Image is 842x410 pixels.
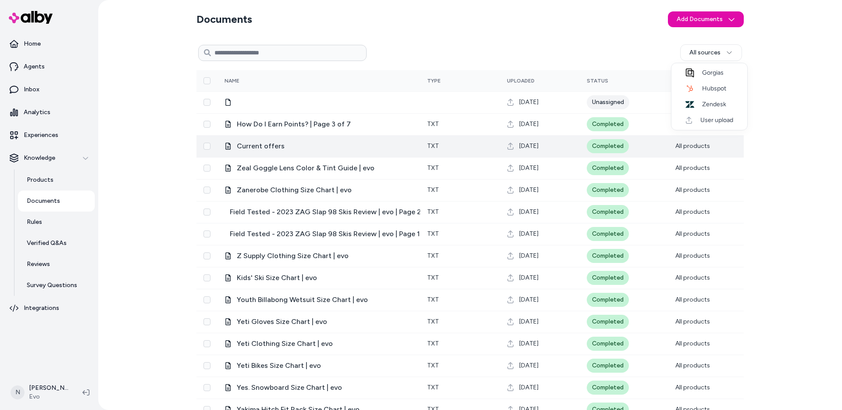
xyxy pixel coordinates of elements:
[698,100,726,109] span: Zendesk
[225,207,413,217] div: Field Tested - 2023 ZAG Slap 98 Skis Review | evo | Page 2 of 2.txt
[675,384,710,391] span: All products
[587,183,629,197] div: Completed
[519,186,539,194] span: [DATE]
[519,208,539,216] span: [DATE]
[27,239,67,248] p: Verified Q&As
[24,108,50,117] p: Analytics
[675,186,710,194] span: All products
[427,208,439,216] span: txt
[587,227,629,241] div: Completed
[675,230,710,237] span: All products
[519,339,539,348] span: [DATE]
[9,11,53,24] img: alby Logo
[587,117,629,131] div: Completed
[225,338,413,349] div: Yeti Clothing Size Chart | evo.txt
[24,62,45,71] p: Agents
[587,95,629,109] div: Unassigned
[203,252,210,259] button: Select row
[519,252,539,260] span: [DATE]
[225,119,413,129] div: How Do I Earn Points? | Page 3 of 7.txt
[675,274,710,281] span: All products
[237,185,352,195] span: Zanerobe Clothing Size Chart | evo
[427,296,439,303] span: txt
[203,143,210,150] button: Select row
[27,176,54,184] p: Products
[203,121,210,128] button: Select row
[675,318,710,325] span: All products
[519,142,539,151] span: [DATE]
[225,360,413,371] div: Yeti Bikes Size Chart | evo.txt
[237,273,317,283] span: Kids' Ski Size Chart | evo
[587,337,629,351] div: Completed
[203,274,210,281] button: Select row
[225,229,413,239] div: Field Tested - 2023 ZAG Slap 98 Skis Review | evo | Page 1 of 2.txt
[519,120,539,129] span: [DATE]
[11,385,25,399] span: N
[203,318,210,325] button: Select row
[587,249,629,263] div: Completed
[675,362,710,369] span: All products
[427,120,439,128] span: txt
[203,209,210,216] button: Select row
[587,205,629,219] div: Completed
[519,295,539,304] span: [DATE]
[203,384,210,391] button: Select row
[675,340,710,347] span: All products
[587,315,629,329] div: Completed
[587,271,629,285] div: Completed
[225,273,413,283] div: Kids' Ski Size Chart | evo.txt
[237,141,285,151] span: Current offers
[519,164,539,173] span: [DATE]
[427,362,439,369] span: txt
[237,251,349,261] span: Z Supply Clothing Size Chart | evo
[427,252,439,259] span: txt
[225,141,413,151] div: Current offers.txt
[203,187,210,194] button: Select row
[27,281,77,290] p: Survey Questions
[24,40,41,48] p: Home
[237,316,327,327] span: Yeti Gloves Size Chart | evo
[237,382,342,393] span: Yes. Snowboard Size Chart | evo
[427,142,439,150] span: txt
[203,165,210,172] button: Select row
[29,384,68,392] p: [PERSON_NAME]
[587,381,629,395] div: Completed
[587,78,608,84] span: Status
[237,295,368,305] span: Youth Billabong Wetsuit Size Chart | evo
[675,164,710,172] span: All products
[29,392,68,401] span: Evo
[225,185,413,195] div: Zanerobe Clothing Size Chart | evo.txt
[519,230,539,238] span: [DATE]
[675,208,710,216] span: All products
[689,48,721,57] span: All sources
[519,383,539,392] span: [DATE]
[427,384,439,391] span: txt
[519,317,539,326] span: [DATE]
[237,119,351,129] span: How Do I Earn Points? | Page 3 of 7
[225,295,413,305] div: Youth Billabong Wetsuit Size Chart | evo.txt
[587,139,629,153] div: Completed
[427,340,439,347] span: txt
[225,77,290,84] div: Name
[230,229,435,239] span: Field Tested - 2023 ZAG Slap 98 Skis Review | evo | Page 1 of 2
[587,293,629,307] div: Completed
[519,361,539,370] span: [DATE]
[237,338,333,349] span: Yeti Clothing Size Chart | evo
[507,78,535,84] span: Uploaded
[519,98,539,107] span: [DATE]
[203,77,210,84] button: Select all
[225,251,413,261] div: Z Supply Clothing Size Chart | evo.txt
[427,230,439,237] span: txt
[196,12,252,26] h2: Documents
[427,318,439,325] span: txt
[27,218,42,227] p: Rules
[675,252,710,259] span: All products
[668,11,744,27] button: Add Documents
[237,163,375,173] span: Zeal Goggle Lens Color & Tint Guide | evo
[698,68,724,77] span: Gorgias
[427,274,439,281] span: txt
[587,161,629,175] div: Completed
[519,273,539,282] span: [DATE]
[237,360,321,371] span: Yeti Bikes Size Chart | evo
[587,359,629,373] div: Completed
